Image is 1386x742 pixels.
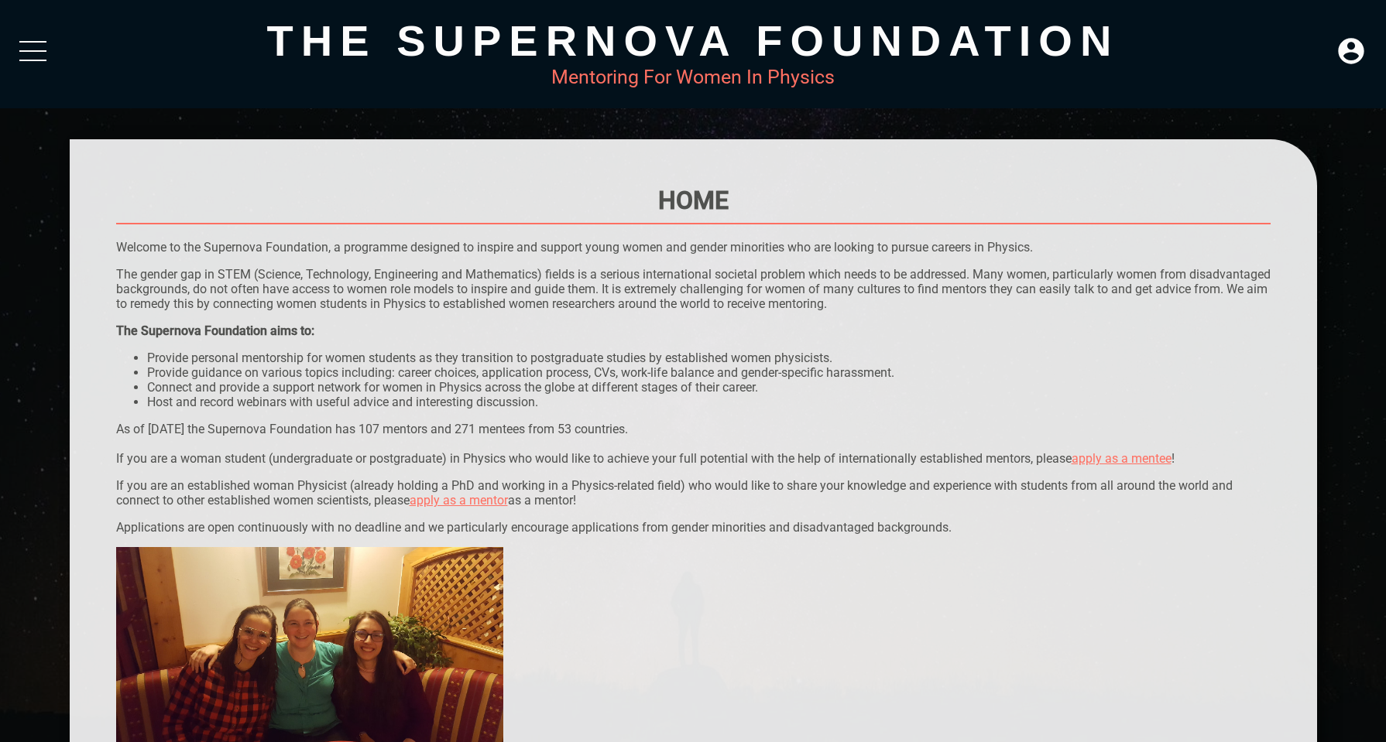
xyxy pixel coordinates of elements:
li: Host and record webinars with useful advice and interesting discussion. [147,395,1271,409]
p: If you are an established woman Physicist (already holding a PhD and working in a Physics-related... [116,478,1271,508]
li: Connect and provide a support network for women in Physics across the globe at different stages o... [147,380,1271,395]
p: As of [DATE] the Supernova Foundation has 107 mentors and 271 mentees from 53 countries. If you a... [116,422,1271,466]
h1: Home [116,186,1271,215]
div: The Supernova Foundation [70,15,1317,66]
li: Provide guidance on various topics including: career choices, application process, CVs, work-life... [147,365,1271,380]
p: The gender gap in STEM (Science, Technology, Engineering and Mathematics) fields is a serious int... [116,267,1271,311]
a: apply as a mentor [410,493,508,508]
a: apply as a mentee [1072,451,1172,466]
div: The Supernova Foundation aims to: [116,323,1271,338]
p: Welcome to the Supernova Foundation, a programme designed to inspire and support young women and ... [116,240,1271,255]
li: Provide personal mentorship for women students as they transition to postgraduate studies by esta... [147,350,1271,365]
p: Applications are open continuously with no deadline and we particularly encourage applications fr... [116,520,1271,535]
div: Mentoring For Women In Physics [70,66,1317,88]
